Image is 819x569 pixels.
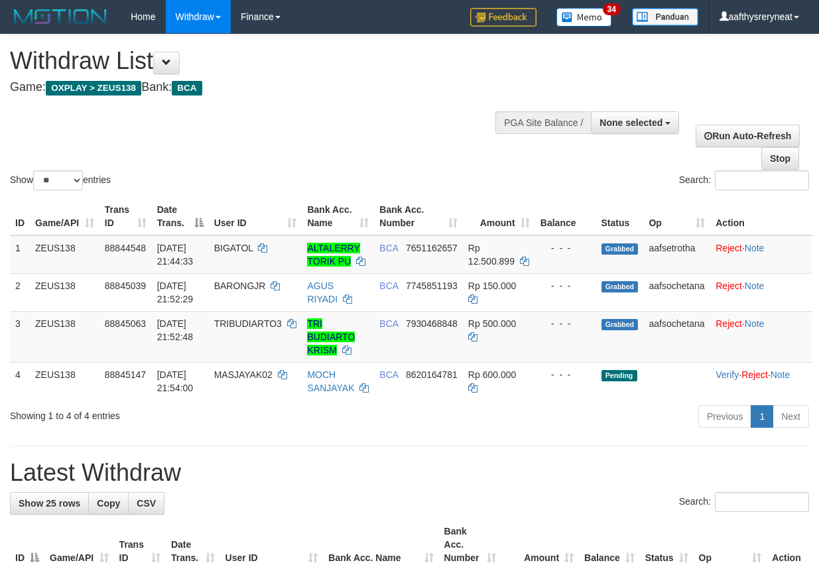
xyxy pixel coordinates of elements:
[540,279,591,292] div: - - -
[99,198,152,235] th: Trans ID: activate to sort column ascending
[745,281,765,291] a: Note
[751,405,773,428] a: 1
[406,318,458,329] span: Copy 7930468848 to clipboard
[599,117,662,128] span: None selected
[157,281,194,304] span: [DATE] 21:52:29
[30,235,99,274] td: ZEUS138
[33,170,83,190] select: Showentries
[710,198,812,235] th: Action
[152,198,209,235] th: Date Trans.: activate to sort column descending
[30,362,99,400] td: ZEUS138
[540,241,591,255] div: - - -
[710,273,812,311] td: ·
[495,111,591,134] div: PGA Site Balance /
[643,235,710,274] td: aafsetrotha
[157,318,194,342] span: [DATE] 21:52:48
[214,318,282,329] span: TRIBUDIARTO3
[745,318,765,329] a: Note
[10,235,30,274] td: 1
[10,362,30,400] td: 4
[601,281,639,292] span: Grabbed
[698,405,751,428] a: Previous
[209,198,302,235] th: User ID: activate to sort column ascending
[10,460,809,486] h1: Latest Withdraw
[643,273,710,311] td: aafsochetana
[741,369,768,380] a: Reject
[745,243,765,253] a: Note
[307,369,354,393] a: MOCH SANJAYAK
[710,311,812,362] td: ·
[535,198,596,235] th: Balance
[379,243,398,253] span: BCA
[10,198,30,235] th: ID
[468,243,515,267] span: Rp 12.500.899
[463,198,535,235] th: Amount: activate to sort column ascending
[406,369,458,380] span: Copy 8620164781 to clipboard
[679,492,809,512] label: Search:
[716,281,742,291] a: Reject
[710,362,812,400] td: · ·
[214,243,253,253] span: BIGATOL
[30,273,99,311] td: ZEUS138
[10,170,111,190] label: Show entries
[601,319,639,330] span: Grabbed
[715,492,809,512] input: Search:
[632,8,698,26] img: panduan.png
[46,81,141,95] span: OXPLAY > ZEUS138
[596,198,644,235] th: Status
[105,369,146,380] span: 88845147
[128,492,164,515] a: CSV
[10,404,332,422] div: Showing 1 to 4 of 4 entries
[30,311,99,362] td: ZEUS138
[603,3,621,15] span: 34
[696,125,800,147] a: Run Auto-Refresh
[406,281,458,291] span: Copy 7745851193 to clipboard
[10,311,30,362] td: 3
[468,281,516,291] span: Rp 150.000
[214,281,266,291] span: BARONGJR
[157,369,194,393] span: [DATE] 21:54:00
[406,243,458,253] span: Copy 7651162657 to clipboard
[771,369,790,380] a: Note
[468,318,516,329] span: Rp 500.000
[773,405,809,428] a: Next
[307,318,355,355] a: TRI BUDIARTO KRISM
[470,8,536,27] img: Feedback.jpg
[379,281,398,291] span: BCA
[88,492,129,515] a: Copy
[716,243,742,253] a: Reject
[679,170,809,190] label: Search:
[302,198,374,235] th: Bank Acc. Name: activate to sort column ascending
[643,198,710,235] th: Op: activate to sort column ascending
[715,170,809,190] input: Search:
[540,317,591,330] div: - - -
[10,492,89,515] a: Show 25 rows
[105,243,146,253] span: 88844548
[710,235,812,274] td: ·
[214,369,273,380] span: MASJAYAK02
[716,369,739,380] a: Verify
[10,273,30,311] td: 2
[540,368,591,381] div: - - -
[10,81,533,94] h4: Game: Bank:
[10,7,111,27] img: MOTION_logo.png
[556,8,612,27] img: Button%20Memo.svg
[19,498,80,509] span: Show 25 rows
[601,370,637,381] span: Pending
[157,243,194,267] span: [DATE] 21:44:33
[374,198,463,235] th: Bank Acc. Number: activate to sort column ascending
[30,198,99,235] th: Game/API: activate to sort column ascending
[601,243,639,255] span: Grabbed
[379,369,398,380] span: BCA
[307,281,338,304] a: AGUS RIYADI
[307,243,359,267] a: ALTALERRY TORIK PU
[97,498,120,509] span: Copy
[172,81,202,95] span: BCA
[591,111,679,134] button: None selected
[379,318,398,329] span: BCA
[137,498,156,509] span: CSV
[10,48,533,74] h1: Withdraw List
[468,369,516,380] span: Rp 600.000
[105,318,146,329] span: 88845063
[761,147,799,170] a: Stop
